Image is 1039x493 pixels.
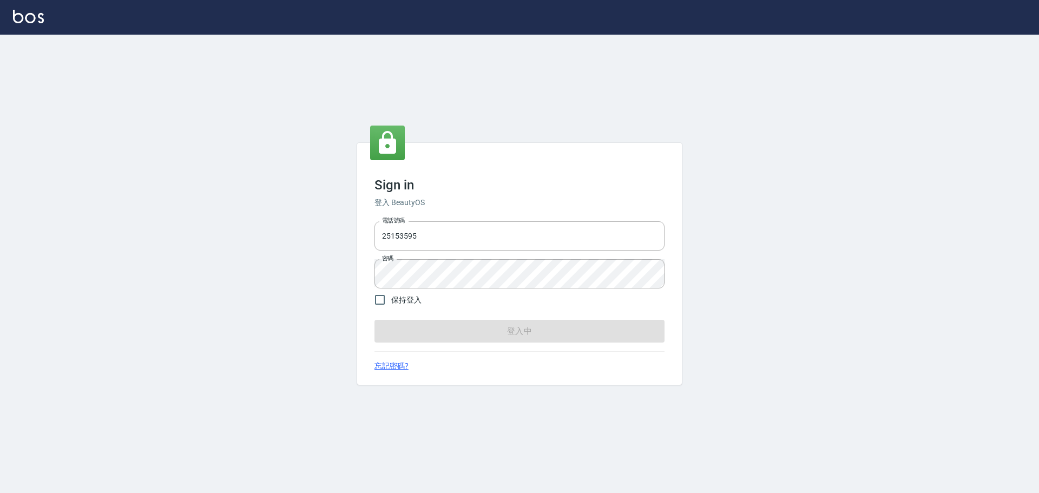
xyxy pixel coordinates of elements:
h6: 登入 BeautyOS [374,197,665,208]
h3: Sign in [374,178,665,193]
label: 密碼 [382,254,393,262]
span: 保持登入 [391,294,422,306]
a: 忘記密碼? [374,360,409,372]
img: Logo [13,10,44,23]
label: 電話號碼 [382,216,405,225]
